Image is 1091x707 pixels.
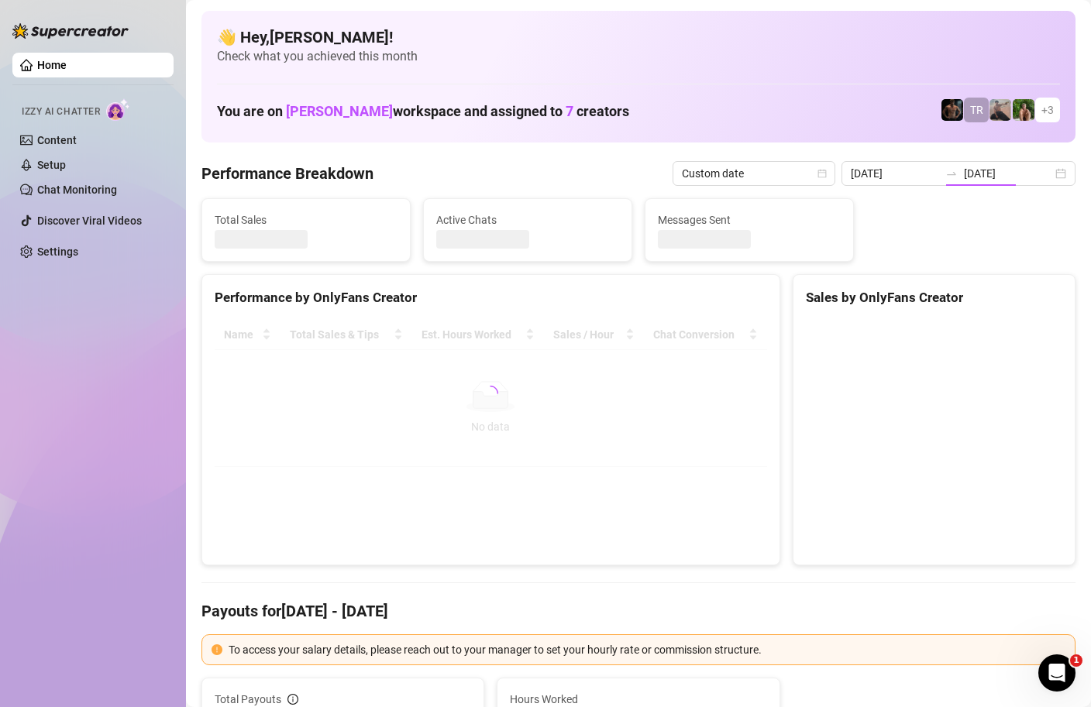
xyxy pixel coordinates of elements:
[287,694,298,705] span: info-circle
[1038,654,1076,692] iframe: Intercom live chat
[201,163,373,184] h4: Performance Breakdown
[37,159,66,171] a: Setup
[682,162,826,185] span: Custom date
[217,26,1060,48] h4: 👋 Hey, [PERSON_NAME] !
[1013,99,1034,121] img: Nathaniel
[945,167,958,180] span: to
[1070,654,1082,667] span: 1
[851,165,939,182] input: Start date
[212,644,222,655] span: exclamation-circle
[106,98,130,121] img: AI Chatter
[436,211,619,228] span: Active Chats
[215,287,767,308] div: Performance by OnlyFans Creator
[483,386,498,401] span: loading
[217,48,1060,65] span: Check what you achieved this month
[970,101,983,118] span: TR
[37,215,142,227] a: Discover Viral Videos
[37,134,77,146] a: Content
[12,23,129,39] img: logo-BBDzfeDw.svg
[37,59,67,71] a: Home
[215,211,398,228] span: Total Sales
[217,103,629,120] h1: You are on workspace and assigned to creators
[964,165,1052,182] input: End date
[37,245,78,258] a: Settings
[945,167,958,180] span: swap-right
[806,287,1062,308] div: Sales by OnlyFans Creator
[817,169,827,178] span: calendar
[286,103,393,119] span: [PERSON_NAME]
[941,99,963,121] img: Trent
[989,99,1011,121] img: LC
[566,103,573,119] span: 7
[229,641,1065,658] div: To access your salary details, please reach out to your manager to set your hourly rate or commis...
[1041,101,1054,118] span: + 3
[201,600,1076,622] h4: Payouts for [DATE] - [DATE]
[37,184,117,196] a: Chat Monitoring
[658,211,841,228] span: Messages Sent
[22,105,100,119] span: Izzy AI Chatter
